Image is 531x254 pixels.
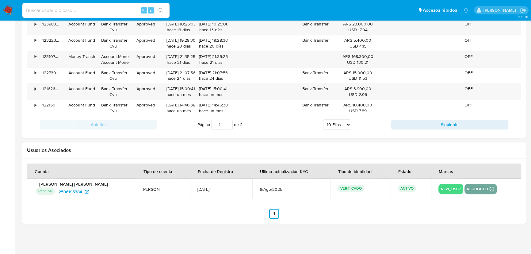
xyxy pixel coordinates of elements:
[463,8,468,13] a: Notificaciones
[155,6,167,15] button: search-icon
[423,7,457,13] span: Accesos rápidos
[520,7,526,13] a: Salir
[518,14,528,19] span: 3.158.0
[22,6,170,14] input: Buscar usuario o caso...
[483,7,518,13] p: eduardo.gimenez@mercadolibre.com
[142,7,147,13] span: Alt
[150,7,152,13] span: s
[27,147,521,153] h2: Usuarios Asociados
